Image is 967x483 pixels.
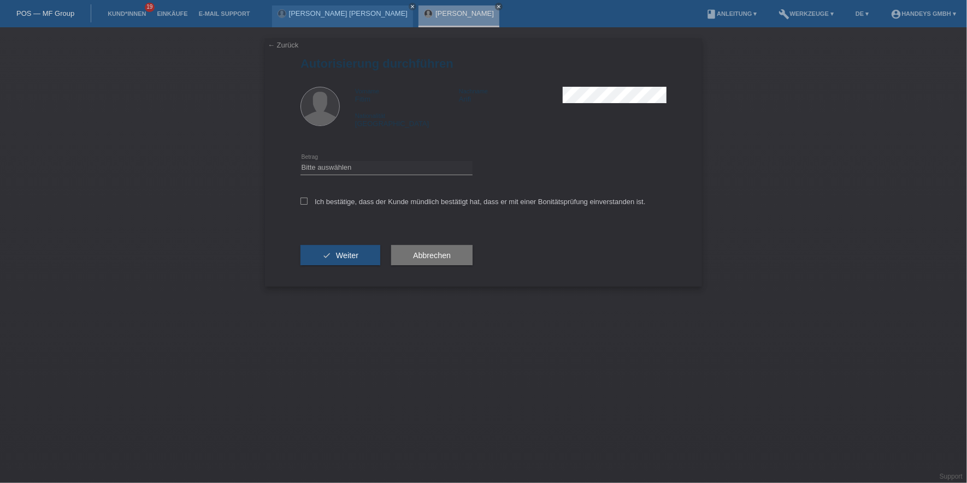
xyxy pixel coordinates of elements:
a: account_circleHandeys GmbH ▾ [885,10,962,17]
span: 19 [145,3,155,12]
span: Abbrechen [413,251,451,260]
span: Nationalität [355,112,385,119]
a: ← Zurück [268,41,298,49]
a: bookAnleitung ▾ [700,10,762,17]
a: close [409,3,416,10]
i: check [322,251,331,260]
a: Einkäufe [151,10,193,17]
span: Nachname [459,88,488,94]
a: E-Mail Support [193,10,256,17]
button: Abbrechen [391,245,473,266]
button: check Weiter [300,245,380,266]
i: account_circle [891,9,901,20]
a: [PERSON_NAME] [435,9,494,17]
h1: Autorisierung durchführen [300,57,667,70]
div: [GEOGRAPHIC_DATA] [355,111,459,128]
a: POS — MF Group [16,9,74,17]
i: book [706,9,717,20]
a: buildWerkzeuge ▾ [774,10,840,17]
div: Fitim [355,87,459,103]
a: DE ▾ [850,10,874,17]
span: Weiter [336,251,358,260]
a: Support [940,473,963,480]
label: Ich bestätige, dass der Kunde mündlich bestätigt hat, dass er mit einer Bonitätsprüfung einversta... [300,198,646,206]
a: close [495,3,503,10]
i: close [410,4,415,9]
i: close [496,4,502,9]
i: build [779,9,790,20]
a: [PERSON_NAME] [PERSON_NAME] [289,9,408,17]
div: Arifi [459,87,563,103]
span: Vorname [355,88,379,94]
a: Kund*innen [102,10,151,17]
